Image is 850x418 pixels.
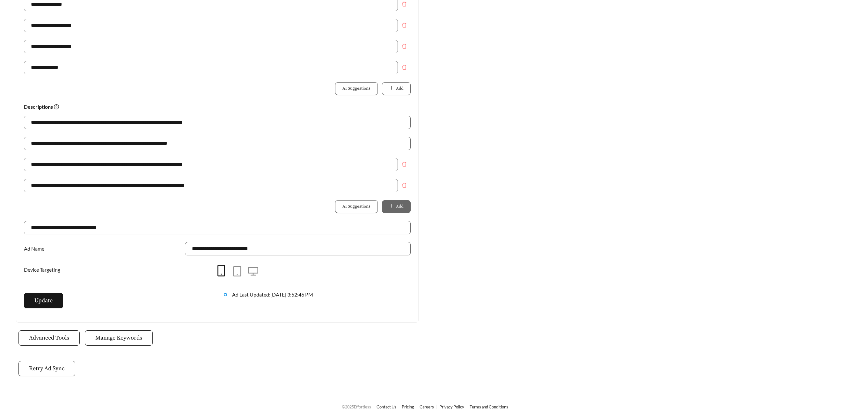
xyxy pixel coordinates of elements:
div: Ad Last Updated: [DATE] 3:52:46 PM [232,291,411,306]
a: Contact Us [377,404,396,409]
button: Remove field [398,179,411,192]
span: delete [398,162,410,167]
button: AI Suggestions [335,82,378,95]
button: Remove field [398,19,411,32]
button: Remove field [398,158,411,171]
span: delete [398,183,410,188]
span: Retry Ad Sync [29,364,65,373]
span: delete [398,65,410,70]
span: delete [398,23,410,28]
span: plus [389,86,393,91]
span: Advanced Tools [29,334,69,342]
span: AI Suggestions [342,85,370,92]
button: tablet [229,264,245,280]
button: plusAdd [382,200,411,213]
span: mobile [216,265,227,276]
a: Terms and Conditions [470,404,508,409]
a: Privacy Policy [439,404,464,409]
button: Manage Keywords [85,330,153,346]
span: AI Suggestions [342,203,370,210]
button: Remove field [398,61,411,74]
button: mobile [213,263,229,279]
span: © 2025 Effortless [342,404,371,409]
span: tablet [232,266,242,276]
input: Website [24,221,411,234]
span: question-circle [54,104,59,109]
a: Pricing [402,404,414,409]
span: Update [34,296,53,305]
span: delete [398,2,410,7]
button: AI Suggestions [335,200,378,213]
button: Update [24,293,63,308]
button: plusAdd [382,82,411,95]
label: Device Targeting [24,263,63,276]
input: Ad Name [185,242,411,255]
span: Add [396,85,403,92]
span: delete [398,44,410,49]
span: Manage Keywords [95,334,142,342]
span: desktop [248,266,258,276]
button: desktop [245,264,261,280]
button: Remove field [398,40,411,53]
strong: Descriptions [24,104,59,110]
button: Retry Ad Sync [18,361,75,376]
label: Ad Name [24,242,48,255]
a: Careers [420,404,434,409]
button: Advanced Tools [18,330,80,346]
